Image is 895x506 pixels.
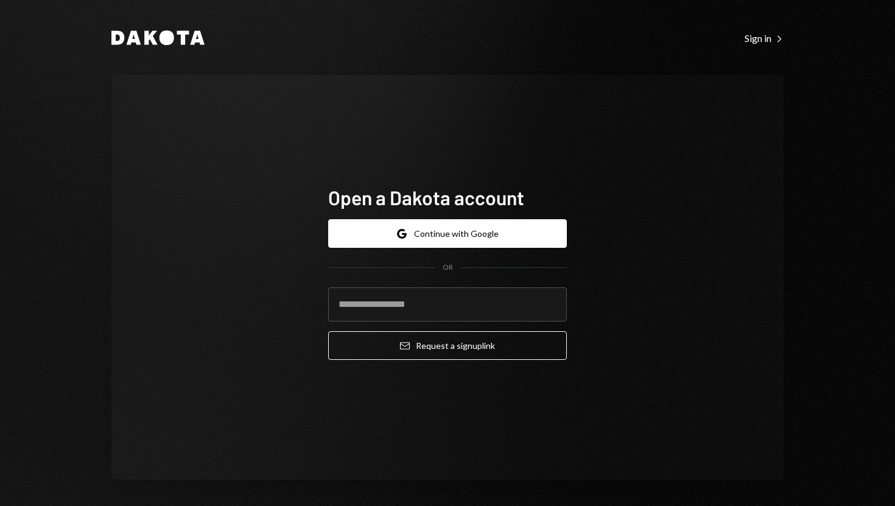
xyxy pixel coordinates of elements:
h1: Open a Dakota account [328,185,567,209]
button: Request a signuplink [328,331,567,360]
a: Sign in [745,31,784,44]
div: Sign in [745,32,784,44]
button: Continue with Google [328,219,567,248]
div: OR [443,262,453,273]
